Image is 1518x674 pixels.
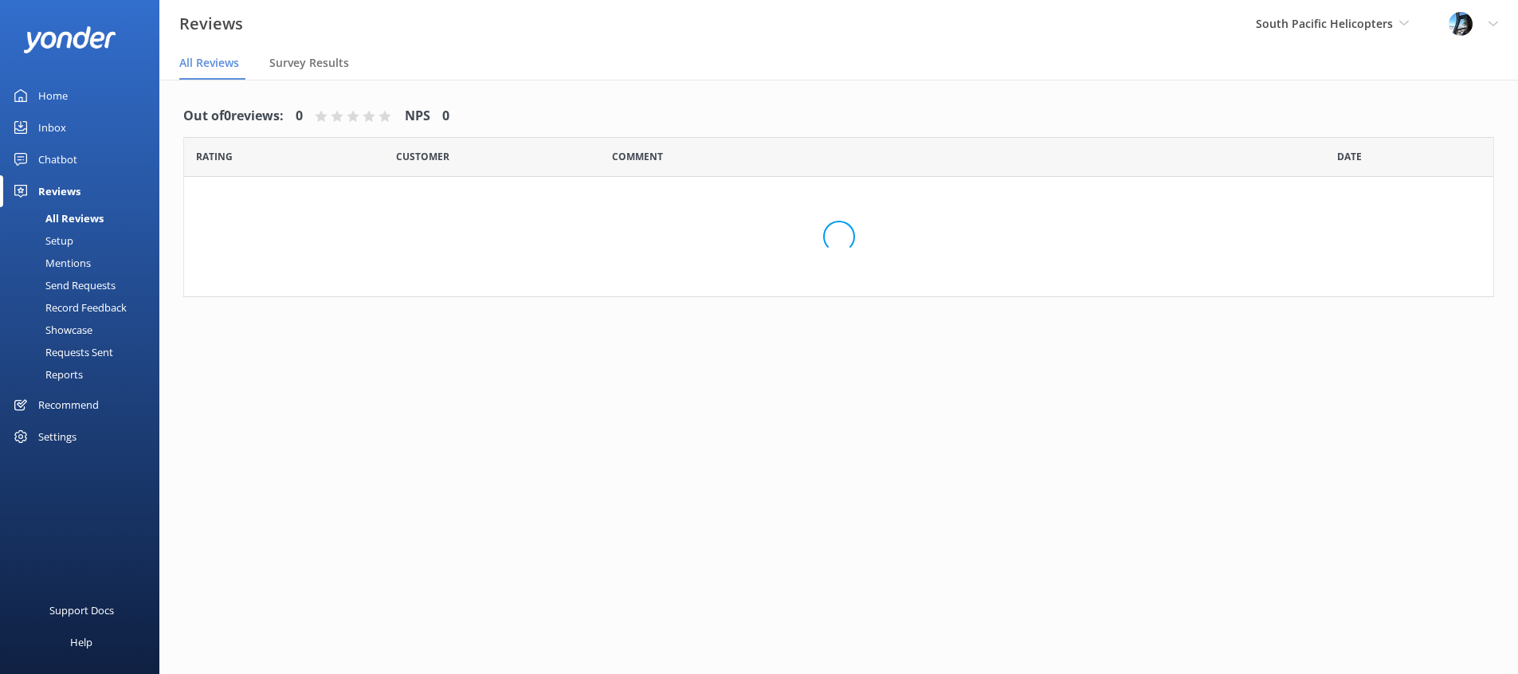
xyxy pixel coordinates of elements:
a: Record Feedback [10,296,159,319]
a: Setup [10,229,159,252]
h4: NPS [405,106,430,127]
div: Chatbot [38,143,77,175]
div: Recommend [38,389,99,421]
a: Mentions [10,252,159,274]
h3: Reviews [179,11,243,37]
span: Survey Results [269,55,349,71]
div: Reviews [38,175,80,207]
a: All Reviews [10,207,159,229]
div: All Reviews [10,207,104,229]
span: South Pacific Helicopters [1256,16,1393,31]
div: Reports [10,363,83,386]
span: Date [1337,149,1362,164]
div: Mentions [10,252,91,274]
a: Requests Sent [10,341,159,363]
div: Record Feedback [10,296,127,319]
h4: 0 [442,106,449,127]
a: Showcase [10,319,159,341]
div: Home [38,80,68,112]
div: Support Docs [49,594,114,626]
div: Inbox [38,112,66,143]
div: Send Requests [10,274,116,296]
h4: 0 [296,106,303,127]
img: 145-1635463833.jpg [1449,12,1473,36]
a: Send Requests [10,274,159,296]
div: Showcase [10,319,92,341]
div: Help [70,626,92,658]
span: All Reviews [179,55,239,71]
img: yonder-white-logo.png [24,26,116,53]
div: Requests Sent [10,341,113,363]
span: Date [396,149,449,164]
h4: Out of 0 reviews: [183,106,284,127]
span: Question [612,149,663,164]
div: Setup [10,229,73,252]
span: Date [196,149,233,164]
div: Settings [38,421,76,453]
a: Reports [10,363,159,386]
